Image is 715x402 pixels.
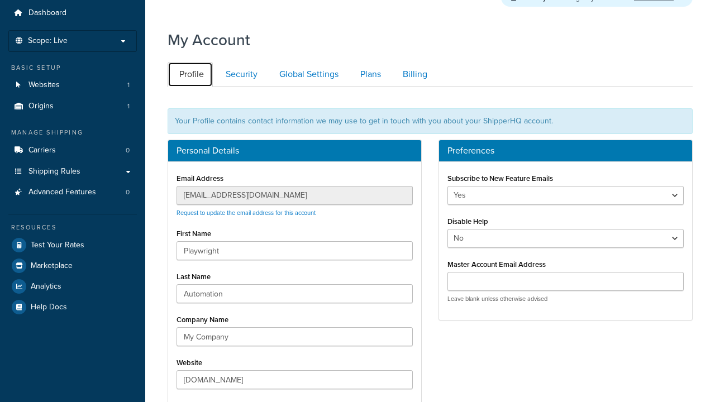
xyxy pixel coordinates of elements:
[8,140,137,161] li: Carriers
[177,174,223,183] label: Email Address
[349,62,390,87] a: Plans
[126,188,130,197] span: 0
[127,102,130,111] span: 1
[447,260,546,269] label: Master Account Email Address
[127,80,130,90] span: 1
[8,297,137,317] a: Help Docs
[177,146,413,156] h3: Personal Details
[28,36,68,46] span: Scope: Live
[168,29,250,51] h1: My Account
[8,63,137,73] div: Basic Setup
[28,80,60,90] span: Websites
[447,295,684,303] p: Leave blank unless otherwise advised
[8,256,137,276] a: Marketplace
[31,303,67,312] span: Help Docs
[177,229,211,238] label: First Name
[391,62,436,87] a: Billing
[28,167,80,176] span: Shipping Rules
[126,146,130,155] span: 0
[8,96,137,117] li: Origins
[214,62,266,87] a: Security
[8,182,137,203] a: Advanced Features 0
[447,217,488,226] label: Disable Help
[8,128,137,137] div: Manage Shipping
[28,146,56,155] span: Carriers
[177,208,316,217] a: Request to update the email address for this account
[28,8,66,18] span: Dashboard
[8,96,137,117] a: Origins 1
[8,3,137,23] a: Dashboard
[8,75,137,95] li: Websites
[8,140,137,161] a: Carriers 0
[31,282,61,291] span: Analytics
[447,146,684,156] h3: Preferences
[28,188,96,197] span: Advanced Features
[177,272,211,281] label: Last Name
[8,75,137,95] a: Websites 1
[8,235,137,255] a: Test Your Rates
[177,315,228,324] label: Company Name
[28,102,54,111] span: Origins
[31,241,84,250] span: Test Your Rates
[8,223,137,232] div: Resources
[168,62,213,87] a: Profile
[168,108,693,134] div: Your Profile contains contact information we may use to get in touch with you about your ShipperH...
[8,161,137,182] a: Shipping Rules
[31,261,73,271] span: Marketplace
[447,174,553,183] label: Subscribe to New Feature Emails
[177,358,202,367] label: Website
[8,182,137,203] li: Advanced Features
[8,276,137,296] a: Analytics
[268,62,347,87] a: Global Settings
